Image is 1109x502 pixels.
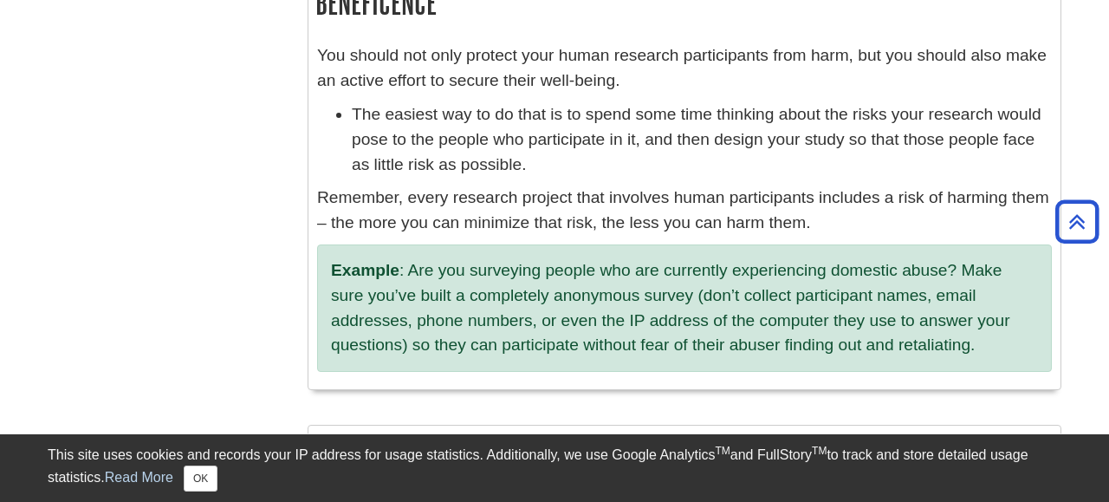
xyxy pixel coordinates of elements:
[352,102,1052,177] li: The easiest way to do that is to spend some time thinking about the risks your research would pos...
[184,466,217,492] button: Close
[715,445,730,457] sup: TM
[308,426,1060,472] h2: Justice
[331,261,399,279] strong: Example
[317,244,1052,372] div: : Are you surveying people who are currently experiencing domestic abuse? Make sure you’ve built ...
[317,186,1052,236] p: Remember, every research project that involves human participants includes a risk of harming them...
[812,445,827,457] sup: TM
[105,470,173,485] a: Read More
[48,445,1061,492] div: This site uses cookies and records your IP address for usage statistics. Additionally, we use Goo...
[317,43,1052,94] p: You should not only protect your human research participants from harm, but you should also make ...
[1049,210,1105,233] a: Back to Top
